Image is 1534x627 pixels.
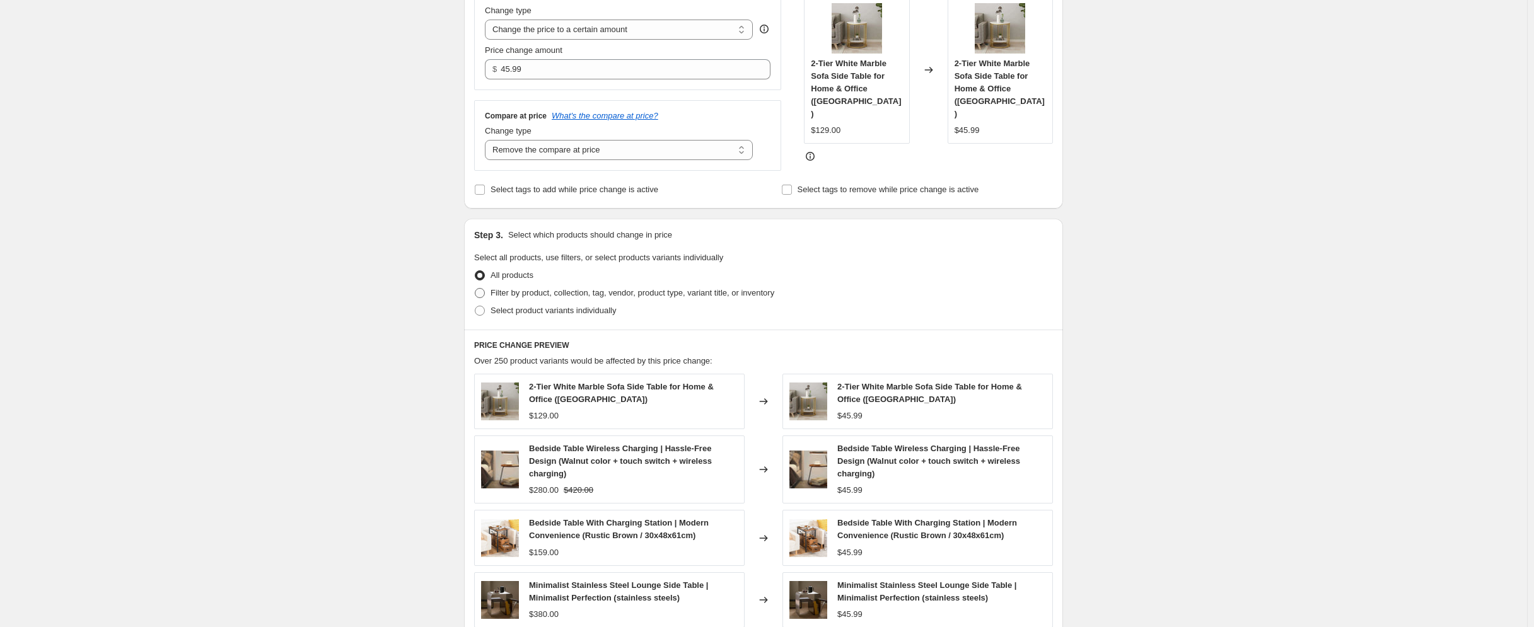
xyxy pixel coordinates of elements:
[529,518,709,540] span: Bedside Table With Charging Station | Modern Convenience (Rustic Brown / 30x48x61cm)
[474,340,1053,350] h6: PRICE CHANGE PREVIEW
[474,229,503,241] h2: Step 3.
[789,383,827,420] img: 2-Tier_White_Marble_Sofa_Side_Table_80x.jpg
[837,608,863,621] div: $45.99
[758,23,770,35] div: help
[529,382,714,404] span: 2-Tier White Marble Sofa Side Table for Home & Office ([GEOGRAPHIC_DATA])
[955,59,1045,118] span: 2-Tier White Marble Sofa Side Table for Home & Office ([GEOGRAPHIC_DATA])
[485,126,532,135] span: Change type
[789,581,827,619] img: Minimalist_Stainless_Steel_Lounge_Side_Table_80x.jpg
[485,6,532,15] span: Change type
[481,383,519,420] img: 2-Tier_White_Marble_Sofa_Side_Table_80x.jpg
[508,229,672,241] p: Select which products should change in price
[837,484,863,497] div: $45.99
[837,410,863,422] div: $45.99
[492,64,497,74] span: $
[491,288,774,297] span: Filter by product, collection, tag, vendor, product type, variant title, or inventory
[552,111,658,120] button: What's the compare at price?
[529,410,559,422] div: $129.00
[529,484,559,497] div: $280.00
[529,580,708,602] span: Minimalist Stainless Steel Lounge Side Table | Minimalist Perfection (stainless steels)
[485,45,562,55] span: Price change amount
[529,444,712,478] span: Bedside Table Wireless Charging | Hassle-Free Design (Walnut color + touch switch + wireless char...
[501,59,751,79] input: 80.00
[832,3,882,54] img: 2-Tier_White_Marble_Sofa_Side_Table_80x.jpg
[811,59,901,118] span: 2-Tier White Marble Sofa Side Table for Home & Office ([GEOGRAPHIC_DATA])
[837,518,1017,540] span: Bedside Table With Charging Station | Modern Convenience (Rustic Brown / 30x48x61cm)
[837,444,1020,478] span: Bedside Table Wireless Charging | Hassle-Free Design (Walnut color + touch switch + wireless char...
[474,356,712,365] span: Over 250 product variants would be affected by this price change:
[491,270,533,280] span: All products
[491,306,616,315] span: Select product variants individually
[789,519,827,557] img: Table_With_Charging_Station_80x.jpg
[474,253,723,262] span: Select all products, use filters, or select products variants individually
[837,580,1016,602] span: Minimalist Stainless Steel Lounge Side Table | Minimalist Perfection (stainless steels)
[529,608,559,621] div: $380.00
[481,581,519,619] img: Minimalist_Stainless_Steel_Lounge_Side_Table_80x.jpg
[975,3,1025,54] img: 2-Tier_White_Marble_Sofa_Side_Table_80x.jpg
[798,185,979,194] span: Select tags to remove while price change is active
[485,111,547,121] h3: Compare at price
[481,451,519,488] img: bedside_table_with_charging_function_80x.jpg
[481,519,519,557] img: Table_With_Charging_Station_80x.jpg
[529,546,559,559] div: $159.00
[837,382,1022,404] span: 2-Tier White Marble Sofa Side Table for Home & Office ([GEOGRAPHIC_DATA])
[789,451,827,488] img: bedside_table_with_charging_function_80x.jpg
[955,124,980,137] div: $45.99
[811,124,840,137] div: $129.00
[837,546,863,559] div: $45.99
[564,484,593,497] strike: $420.00
[491,185,658,194] span: Select tags to add while price change is active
